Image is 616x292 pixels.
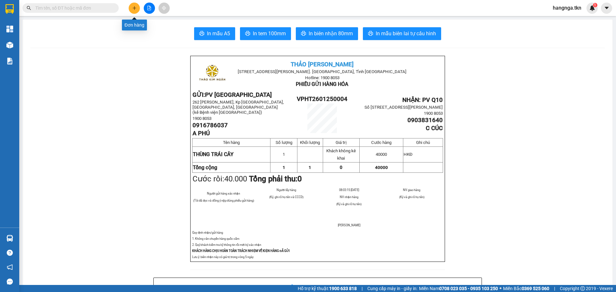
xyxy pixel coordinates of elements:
span: 1. Không vân chuyển hàng quốc cấm [192,237,239,240]
span: NV nhận hàng [340,195,358,199]
span: Hỗ trợ kỹ thuật: [298,285,357,292]
button: printerIn mẫu A5 [194,27,235,40]
button: printerIn mẫu biên lai tự cấu hình [363,27,441,40]
span: In mẫu biên lai tự cấu hình [376,29,436,38]
img: dashboard-icon [6,26,13,32]
button: file-add [144,3,155,14]
span: Khách không kê khai [326,148,356,161]
span: THẢO [PERSON_NAME] [291,61,354,68]
span: 1 [309,165,311,170]
span: 1 [283,152,285,157]
strong: GỬI: [193,91,272,98]
span: NV giao hàng [403,188,420,192]
span: search [27,6,31,10]
span: Ghi chú [416,140,430,145]
span: 08:03:15 [DATE] [339,188,359,192]
span: question-circle [7,250,13,256]
img: logo-vxr [5,4,14,14]
span: Cung cấp máy in - giấy in: [367,285,417,292]
span: [PERSON_NAME] [338,223,360,227]
button: printerIn tem 100mm [240,27,291,40]
span: In tem 100mm [253,29,286,38]
span: Miền Nam [419,285,498,292]
span: 1 [283,165,285,170]
span: caret-down [604,5,610,11]
span: 40000 [375,165,388,170]
span: In biên nhận 80mm [309,29,353,38]
span: HKĐ [404,152,413,157]
span: hangnga.tkn [548,4,586,12]
button: aim [158,3,170,14]
strong: 1900 633 818 [329,286,357,291]
span: notification [7,264,13,270]
span: 2. Quý khách kiểm tra kỹ thông tin rồi mới ký xác nhận [192,243,261,246]
span: NHẬN: PV Q10 [402,96,443,104]
span: printer [245,31,250,37]
span: 0 [297,174,302,183]
span: 0903831640 [407,117,443,124]
span: 1 [594,3,596,7]
span: Cước rồi: [193,174,302,183]
span: printer [199,31,204,37]
strong: Tổng phải thu: [249,174,302,183]
img: warehouse-icon [6,42,13,48]
img: solution-icon [6,58,13,64]
span: | [554,285,555,292]
span: Giá trị [336,140,346,145]
span: ⚪️ [500,287,501,290]
span: printer [368,31,373,37]
span: In mẫu A5 [207,29,230,38]
span: Tên hàng [223,140,240,145]
span: (Tôi đã đọc và đồng ý nộp đúng phiếu gửi hàng) [193,199,254,202]
span: Người lấy hàng [277,188,296,192]
span: 40.000 [224,174,247,183]
span: PHIẾU GỬI HÀNG HÓA [296,81,348,87]
span: plus [132,6,137,10]
button: printerIn biên nhận 80mm [296,27,358,40]
span: 1900 8053 [424,111,443,116]
span: (Ký và ghi rõ họ tên) [399,195,424,199]
span: A PHÚ [193,130,210,137]
span: aim [162,6,166,10]
span: Số [STREET_ADDRESS][PERSON_NAME] [364,105,443,110]
span: (Ký và ghi rõ họ tên) [336,202,362,206]
span: 0 [340,165,342,170]
span: Số lượng [276,140,292,145]
span: Cước hàng [371,140,391,145]
strong: KHÁCH HÀNG CHỊU HOÀN TOÀN TRÁCH NHIỆM VỀ KIỆN HÀNG ĐÃ GỬI [192,249,290,253]
span: copyright [580,286,585,291]
span: 40000 [376,152,387,157]
span: printer [301,31,306,37]
img: warehouse-icon [6,235,13,242]
span: file-add [147,6,151,10]
span: PV [GEOGRAPHIC_DATA] [205,91,272,98]
strong: 0369 525 060 [522,286,549,291]
span: 0916786037 [193,122,228,129]
span: 1900 8053 [193,116,211,121]
span: Lưu ý: biên nhận này có giá trị trong vòng 5 ngày [192,255,253,259]
span: C CÚC [426,125,443,132]
span: THÙNG TRÁI CÂY [193,151,234,157]
span: 262 [PERSON_NAME], Kp [GEOGRAPHIC_DATA], [GEOGRAPHIC_DATA], [GEOGRAPHIC_DATA] (kế Bệnh viện [GEOG... [193,100,284,115]
span: Hotline: 1900 8053 [305,75,339,80]
img: logo [196,58,228,90]
span: Miền Bắc [503,285,549,292]
span: (Ký, ghi rõ họ tên và CCCD) [269,195,304,199]
input: Tìm tên, số ĐT hoặc mã đơn [35,4,111,12]
span: [STREET_ADDRESS][PERSON_NAME]. [GEOGRAPHIC_DATA], Tỉnh [GEOGRAPHIC_DATA] [238,69,406,74]
button: caret-down [601,3,612,14]
span: message [7,279,13,285]
span: Khối lượng [300,140,320,145]
span: Người gửi hàng xác nhận [207,192,240,195]
button: plus [129,3,140,14]
span: Quy định nhận/gửi hàng [192,231,223,234]
sup: 1 [593,3,597,7]
span: VPHT2601250004 [297,96,347,103]
strong: 0708 023 035 - 0935 103 250 [439,286,498,291]
strong: Tổng cộng [193,164,217,171]
img: icon-new-feature [589,5,595,11]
